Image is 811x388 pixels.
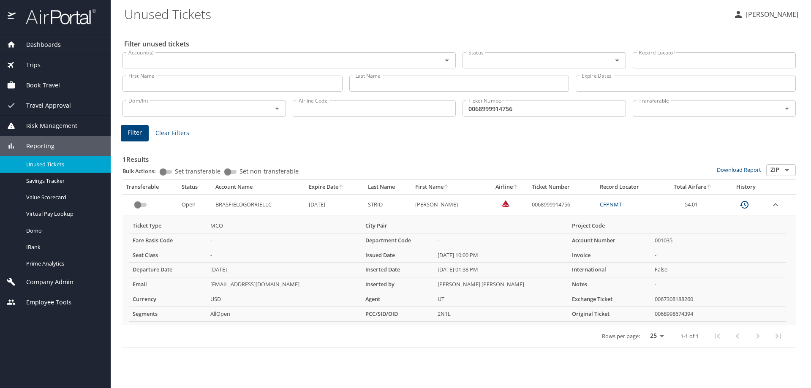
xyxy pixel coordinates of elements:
[212,194,305,215] td: BRASFIELDGORRIELLC
[207,263,362,277] td: [DATE]
[513,185,519,190] button: sort
[643,330,667,342] select: rows per page
[178,180,212,194] th: Status
[124,1,727,27] h1: Unused Tickets
[16,81,60,90] span: Book Travel
[569,292,651,307] th: Exchange Ticket
[365,194,412,215] td: STRID
[569,248,651,263] th: Invoice
[129,233,207,248] th: Fare Basis Code
[239,168,299,174] span: Set non-transferable
[129,307,207,322] th: Segments
[26,177,101,185] span: Savings Tracker
[122,167,163,175] p: Bulk Actions:
[16,8,96,25] img: airportal-logo.png
[661,194,724,215] td: 54.01
[651,248,786,263] td: -
[16,121,77,130] span: Risk Management
[743,9,798,19] p: [PERSON_NAME]
[207,248,362,263] td: -
[781,164,793,176] button: Open
[152,125,193,141] button: Clear Filters
[569,263,651,277] th: International
[365,180,412,194] th: Last Name
[434,219,569,233] td: -
[651,263,786,277] td: False
[651,233,786,248] td: 001035
[8,8,16,25] img: icon-airportal.png
[26,210,101,218] span: Virtual Pay Lookup
[434,292,569,307] td: UT
[651,219,786,233] td: -
[175,168,220,174] span: Set transferable
[122,180,796,347] table: custom pagination table
[26,160,101,168] span: Unused Tickets
[434,248,569,263] td: [DATE] 10:00 PM
[600,201,622,208] a: CFPNMT
[362,277,434,292] th: Inserted by
[129,248,207,263] th: Seat Class
[717,166,761,174] a: Download Report
[611,54,623,66] button: Open
[26,227,101,235] span: Domo
[207,307,362,322] td: AllOpen
[129,219,207,233] th: Ticket Type
[338,185,344,190] button: sort
[271,103,283,114] button: Open
[128,128,142,138] span: Filter
[362,307,434,322] th: PCC/SID/OID
[207,219,362,233] td: MCO
[122,149,796,164] h3: 1 Results
[434,307,569,322] td: 2N1L
[569,233,651,248] th: Account Number
[16,277,73,287] span: Company Admin
[16,298,71,307] span: Employee Tools
[129,292,207,307] th: Currency
[730,7,802,22] button: [PERSON_NAME]
[26,193,101,201] span: Value Scorecard
[569,219,651,233] th: Project Code
[412,180,486,194] th: First Name
[412,194,486,215] td: [PERSON_NAME]
[305,194,365,215] td: [DATE]
[680,334,699,339] p: 1-1 of 1
[661,180,724,194] th: Total Airfare
[129,219,786,322] table: more info about unused tickets
[528,194,596,215] td: 0068999914756
[706,185,712,190] button: sort
[124,37,797,51] h2: Filter unused tickets
[569,307,651,322] th: Original Ticket
[434,263,569,277] td: [DATE] 01:38 PM
[362,233,434,248] th: Department Code
[129,263,207,277] th: Departure Date
[724,180,767,194] th: History
[528,180,596,194] th: Ticket Number
[602,334,640,339] p: Rows per page:
[212,180,305,194] th: Account Name
[444,185,449,190] button: sort
[362,219,434,233] th: City Pair
[129,277,207,292] th: Email
[441,54,453,66] button: Open
[596,180,661,194] th: Record Locator
[121,125,149,141] button: Filter
[651,307,786,322] td: 0068998674394
[16,101,71,110] span: Travel Approval
[486,180,528,194] th: Airline
[207,277,362,292] td: [EMAIL_ADDRESS][DOMAIN_NAME]
[16,60,41,70] span: Trips
[651,292,786,307] td: 0067308188260
[362,263,434,277] th: Inserted Date
[781,103,793,114] button: Open
[501,199,510,208] img: Delta Airlines
[305,180,365,194] th: Expire Date
[16,40,61,49] span: Dashboards
[434,277,569,292] td: [PERSON_NAME] [PERSON_NAME]
[651,277,786,292] td: -
[155,128,189,138] span: Clear Filters
[362,248,434,263] th: Issued Date
[569,277,651,292] th: Notes
[16,141,54,151] span: Reporting
[26,243,101,251] span: IBank
[207,292,362,307] td: USD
